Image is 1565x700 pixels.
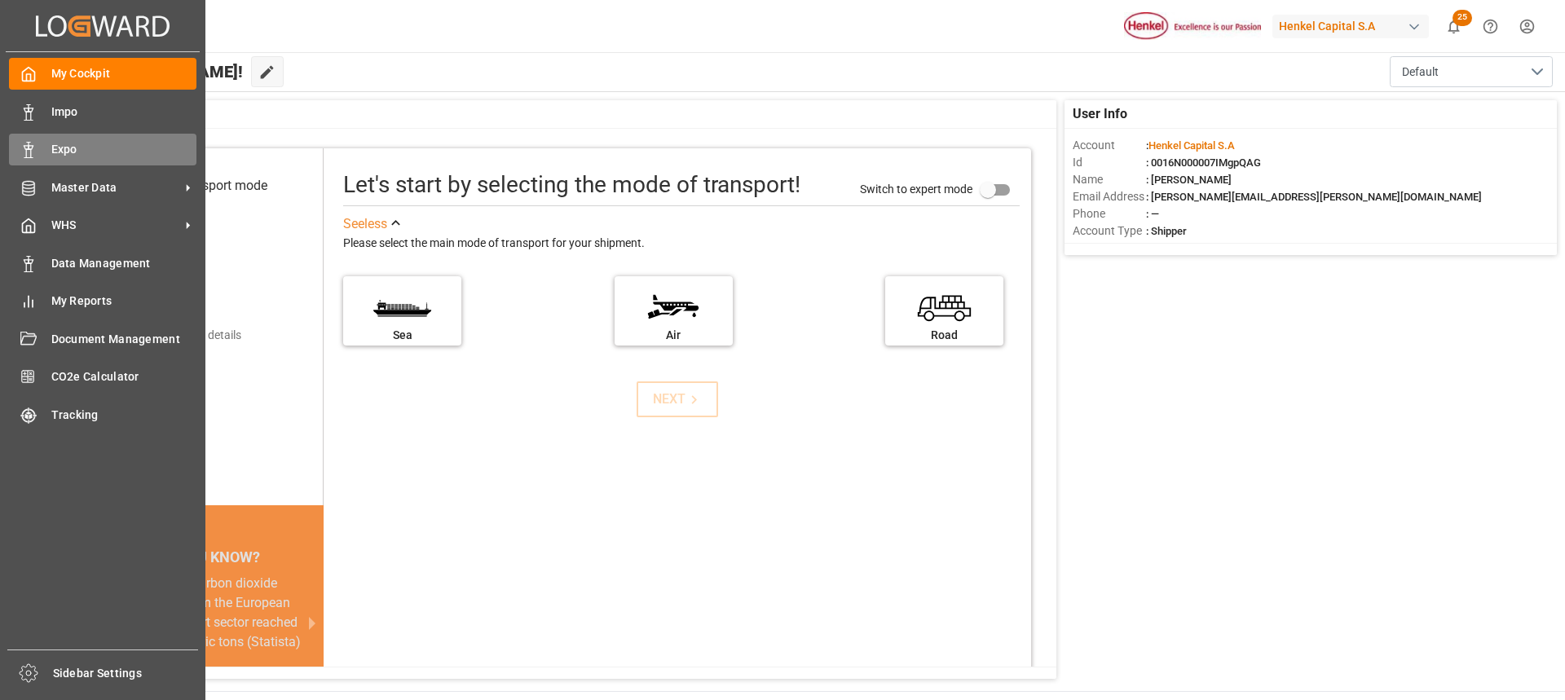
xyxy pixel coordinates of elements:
[51,179,180,196] span: Master Data
[51,407,197,424] span: Tracking
[343,214,387,234] div: See less
[53,665,199,682] span: Sidebar Settings
[1124,12,1261,41] img: Henkel%20logo.jpg_1689854090.jpg
[9,134,196,165] a: Expo
[9,361,196,393] a: CO2e Calculator
[1146,208,1159,220] span: : —
[9,95,196,127] a: Impo
[9,285,196,317] a: My Reports
[51,141,197,158] span: Expo
[51,217,180,234] span: WHS
[1453,10,1472,26] span: 25
[1390,56,1553,87] button: open menu
[1402,64,1439,81] span: Default
[51,368,197,385] span: CO2e Calculator
[1146,139,1235,152] span: :
[860,182,972,195] span: Switch to expert mode
[1146,174,1232,186] span: : [PERSON_NAME]
[51,293,197,310] span: My Reports
[1435,8,1472,45] button: show 25 new notifications
[1073,171,1146,188] span: Name
[637,381,718,417] button: NEXT
[1073,205,1146,222] span: Phone
[9,247,196,279] a: Data Management
[343,168,800,202] div: Let's start by selecting the mode of transport!
[1073,188,1146,205] span: Email Address
[893,327,995,344] div: Road
[301,574,324,671] button: next slide / item
[1148,139,1235,152] span: Henkel Capital S.A
[351,327,453,344] div: Sea
[9,398,196,430] a: Tracking
[51,331,197,348] span: Document Management
[653,390,703,409] div: NEXT
[51,65,197,82] span: My Cockpit
[1073,154,1146,171] span: Id
[343,234,1020,253] div: Please select the main mode of transport for your shipment.
[1073,104,1127,124] span: User Info
[68,56,243,87] span: Hello [PERSON_NAME]!
[1272,15,1429,38] div: Henkel Capital S.A
[88,539,324,574] div: DID YOU KNOW?
[108,574,304,652] div: In [DATE], carbon dioxide emissions from the European Union's transport sector reached 982 millio...
[1472,8,1509,45] button: Help Center
[9,58,196,90] a: My Cockpit
[1146,191,1482,203] span: : [PERSON_NAME][EMAIL_ADDRESS][PERSON_NAME][DOMAIN_NAME]
[1146,156,1261,169] span: : 0016N000007IMgpQAG
[1146,225,1187,237] span: : Shipper
[51,255,197,272] span: Data Management
[623,327,725,344] div: Air
[1272,11,1435,42] button: Henkel Capital S.A
[51,103,197,121] span: Impo
[9,323,196,354] a: Document Management
[1073,137,1146,154] span: Account
[1073,222,1146,240] span: Account Type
